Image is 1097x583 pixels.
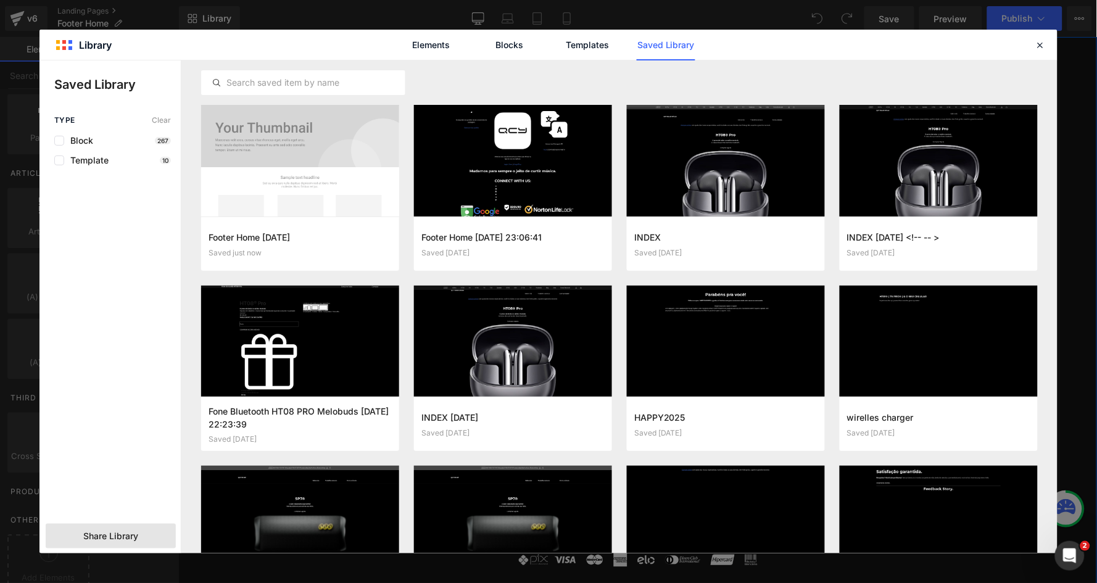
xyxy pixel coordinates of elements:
strong: CONNECT WITH US: [430,292,489,299]
div: Saved just now [209,249,392,257]
b: COMPATÍVEL COM TODOS OS SEUS DISPOSITIVOS BLUETOOTH: [349,412,570,420]
span: Type [54,116,75,125]
span: Template [64,155,109,165]
h3: wirelles charger [847,411,1030,424]
input: Search saved item by name [202,75,405,90]
p: Acompanhe seu pedido desde o momento da postagem. [148,86,278,109]
a: mesmo [734,95,761,104]
a: Templates [558,30,617,60]
p: 10 [160,157,171,164]
a: Rastrear meu pedido [176,110,249,118]
h3: Footer Home [DATE] [209,231,392,244]
div: Saved [DATE] [421,249,605,257]
h3: INDEX [634,231,818,244]
div: Saved [DATE] [847,249,1030,257]
img: metodos de pagamento [336,513,583,532]
p: Saved Library [54,75,181,94]
h3: INDEX [DATE] <!-- -- > [847,231,1030,244]
img: Norton life lock [512,363,592,379]
div: Saved [DATE] [421,429,605,437]
a: Faça [651,95,668,104]
div: Saved [DATE] [634,429,818,437]
p: Antecipe sua experiência e baixe nosso app oficial, na loja do seu smartphone. [394,82,524,117]
font: Store [439,118,458,126]
h3: Footer Home [DATE] 23:06:41 [421,231,605,244]
a: Elements [402,30,460,60]
h3: INDEX [DATE] [421,411,605,424]
span: 2 [1080,541,1090,551]
strong: Mudamos para sempre o jeito de curtir música. [160,158,760,257]
h3: HAPPY2025 [634,411,818,424]
strong: FORMAS DE PAGAMENTO: [415,501,504,509]
font: Apple [416,118,437,126]
h3: Fone Bluetooth HT08 PRO Melobuds [DATE] 22:23:39 [209,405,392,430]
img: google safe [352,360,407,386]
p: Manual em Português BR [641,82,771,94]
span: Share Library [83,530,138,542]
p: 267 [155,137,171,144]
font: Play [487,118,502,126]
a: agora [712,95,733,104]
img: qcy app [449,49,470,70]
span: Clear [152,116,171,125]
a: Blocks [480,30,539,60]
a: download [675,95,711,104]
div: Saved [DATE] [634,249,818,257]
img: labels [305,425,614,460]
div: Saved [DATE] [209,435,392,444]
div: Saved [DATE] [847,429,1030,437]
iframe: Intercom live chat [1055,541,1085,571]
font: Google [461,118,487,126]
a: Apple Store|GooglePlay [416,118,502,126]
a: o [669,95,674,104]
a: Saved Library [637,30,695,60]
img: ssl active [432,362,487,382]
img: qcy brasil manual portugues [695,49,717,70]
span: Block [64,136,93,146]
